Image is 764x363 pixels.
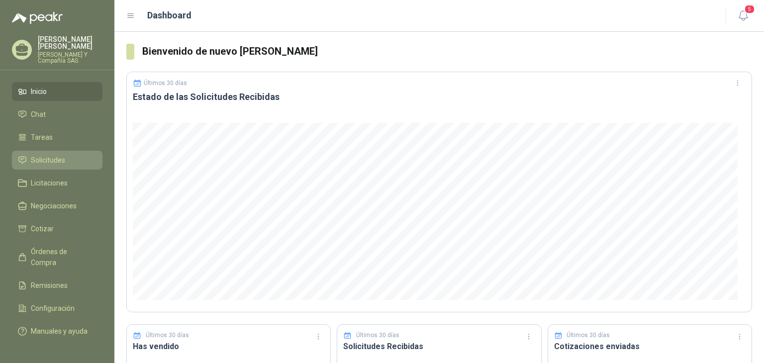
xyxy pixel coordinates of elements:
[12,151,102,170] a: Solicitudes
[31,155,65,166] span: Solicitudes
[144,80,187,87] p: Últimos 30 días
[133,340,324,353] h3: Has vendido
[12,82,102,101] a: Inicio
[356,331,399,340] p: Últimos 30 días
[146,331,189,340] p: Últimos 30 días
[142,44,752,59] h3: Bienvenido de nuevo [PERSON_NAME]
[31,200,77,211] span: Negociaciones
[31,303,75,314] span: Configuración
[12,242,102,272] a: Órdenes de Compra
[31,223,54,234] span: Cotizar
[31,326,88,337] span: Manuales y ayuda
[31,280,68,291] span: Remisiones
[12,174,102,192] a: Licitaciones
[12,105,102,124] a: Chat
[38,52,102,64] p: [PERSON_NAME] Y Compañía SAS
[343,340,535,353] h3: Solicitudes Recibidas
[12,322,102,341] a: Manuales y ayuda
[31,246,93,268] span: Órdenes de Compra
[31,178,68,188] span: Licitaciones
[31,132,53,143] span: Tareas
[38,36,102,50] p: [PERSON_NAME] [PERSON_NAME]
[567,331,610,340] p: Últimos 30 días
[12,219,102,238] a: Cotizar
[12,276,102,295] a: Remisiones
[734,7,752,25] button: 5
[31,109,46,120] span: Chat
[12,196,102,215] a: Negociaciones
[554,340,746,353] h3: Cotizaciones enviadas
[12,299,102,318] a: Configuración
[744,4,755,14] span: 5
[12,128,102,147] a: Tareas
[133,91,746,103] h3: Estado de las Solicitudes Recibidas
[31,86,47,97] span: Inicio
[12,12,63,24] img: Logo peakr
[147,8,191,22] h1: Dashboard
